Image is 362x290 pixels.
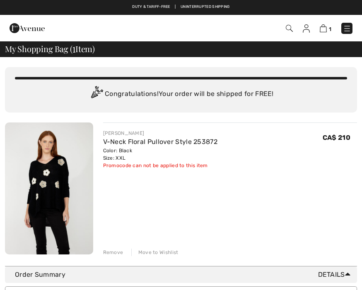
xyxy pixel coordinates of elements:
div: Remove [103,249,123,256]
span: CA$ 210 [323,134,350,141]
div: Order Summary [15,270,354,280]
img: 1ère Avenue [10,20,45,36]
div: Color: Black Size: XXL [103,147,218,162]
div: Promocode can not be applied to this item [103,162,218,169]
span: Details [318,270,354,280]
a: V-Neck Floral Pullover Style 253872 [103,138,218,146]
img: Congratulation2.svg [88,86,105,103]
img: Search [286,25,293,32]
img: My Info [303,24,310,33]
div: [PERSON_NAME] [103,129,218,137]
img: Menu [343,24,351,33]
div: Congratulations! Your order will be shipped for FREE! [15,86,347,103]
span: 1 [72,43,75,53]
span: My Shopping Bag ( Item) [5,45,95,53]
a: 1 [320,23,331,33]
div: Move to Wishlist [131,249,179,256]
img: Shopping Bag [320,24,327,32]
a: 1ère Avenue [10,24,45,31]
img: V-Neck Floral Pullover Style 253872 [5,122,93,254]
span: 1 [329,26,331,32]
